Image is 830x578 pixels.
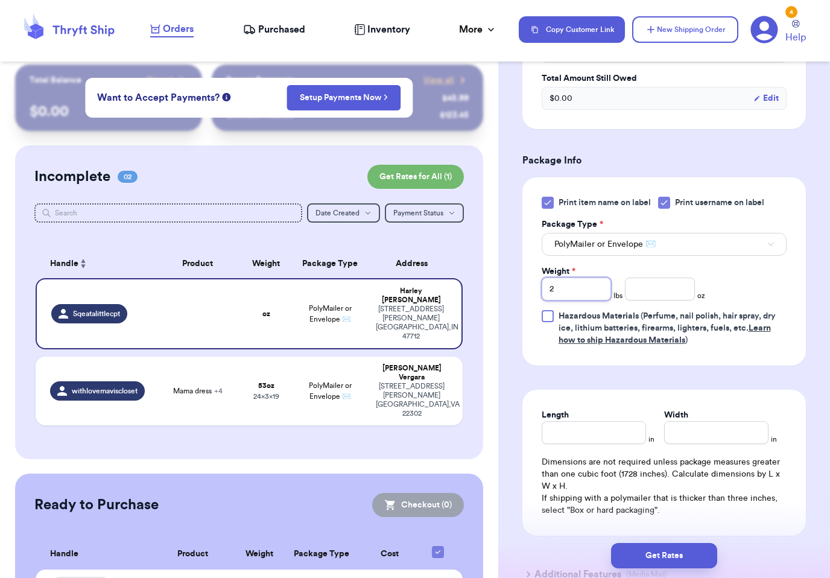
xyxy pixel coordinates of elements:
th: Package Type [284,539,359,570]
div: 4 [785,6,797,18]
a: 4 [750,16,778,43]
th: Weight [241,249,292,278]
p: Total Balance [30,74,81,86]
input: Search [34,203,302,223]
span: PolyMailer or Envelope ✉️ [309,382,352,400]
span: withlovemaviscloset [72,386,138,396]
span: Purchased [258,22,305,37]
p: $ 0.00 [30,102,188,121]
a: View all [423,74,469,86]
span: $ 0.00 [550,92,572,104]
div: [PERSON_NAME] Vergara [376,364,448,382]
button: Setup Payments Now [287,85,401,110]
a: Orders [150,22,194,37]
button: Get Rates [611,543,717,568]
div: $ 123.45 [440,109,469,121]
div: $ 45.99 [442,92,469,104]
span: PolyMailer or Envelope ✉️ [309,305,352,323]
a: Setup Payments Now [300,92,388,104]
span: Print username on label [675,197,764,209]
th: Product [151,539,234,570]
span: Help [785,30,806,45]
span: Date Created [315,209,360,217]
button: Copy Customer Link [519,16,625,43]
a: Payout [147,74,188,86]
span: Want to Accept Payments? [97,91,220,105]
label: Length [542,409,569,421]
span: Inventory [367,22,410,37]
span: View all [423,74,454,86]
div: [STREET_ADDRESS][PERSON_NAME] [GEOGRAPHIC_DATA] , IN 47712 [376,305,447,341]
span: PolyMailer or Envelope ✉️ [554,238,656,250]
h2: Ready to Purchase [34,495,159,515]
span: Handle [50,548,78,561]
th: Weight [235,539,284,570]
div: More [459,22,497,37]
strong: oz [262,310,270,317]
p: If shipping with a polymailer that is thicker than three inches, select "Box or hard packaging". [542,492,787,516]
button: Payment Status [385,203,464,223]
label: Weight [542,265,575,278]
th: Cost [359,539,421,570]
p: Recent Payments [226,74,293,86]
strong: 53 oz [258,382,274,389]
div: Dimensions are not required unless package measures greater than one cubic foot (1728 inches). Ca... [542,456,787,516]
span: oz [697,291,705,300]
span: 02 [118,171,138,183]
button: Edit [753,92,779,104]
span: in [771,434,777,444]
label: Total Amount Still Owed [542,72,787,84]
div: [STREET_ADDRESS][PERSON_NAME] [GEOGRAPHIC_DATA] , VA 22302 [376,382,448,418]
a: Purchased [243,22,305,37]
h3: Package Info [522,153,806,168]
a: Help [785,20,806,45]
span: Sqeatalittlecpt [73,309,120,319]
span: Handle [50,258,78,270]
th: Package Type [292,249,369,278]
span: Orders [163,22,194,36]
span: Mama dress [173,386,223,396]
a: Inventory [354,22,410,37]
span: Payment Status [393,209,443,217]
label: Width [664,409,688,421]
h2: Incomplete [34,167,110,186]
button: Sort ascending [78,256,88,271]
th: Product [155,249,241,278]
div: Harley [PERSON_NAME] [376,287,447,305]
label: Package Type [542,218,603,230]
button: Checkout (0) [372,493,464,517]
span: in [648,434,654,444]
span: Payout [147,74,173,86]
span: Hazardous Materials [559,312,639,320]
button: Get Rates for All (1) [367,165,464,189]
button: New Shipping Order [632,16,738,43]
span: (Perfume, nail polish, hair spray, dry ice, lithium batteries, firearms, lighters, fuels, etc. ) [559,312,776,345]
span: Print item name on label [559,197,651,209]
span: + 4 [214,387,223,395]
span: lbs [613,291,622,300]
button: PolyMailer or Envelope ✉️ [542,233,787,256]
span: 24 x 3 x 19 [253,393,279,400]
button: Date Created [307,203,380,223]
th: Address [369,249,463,278]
